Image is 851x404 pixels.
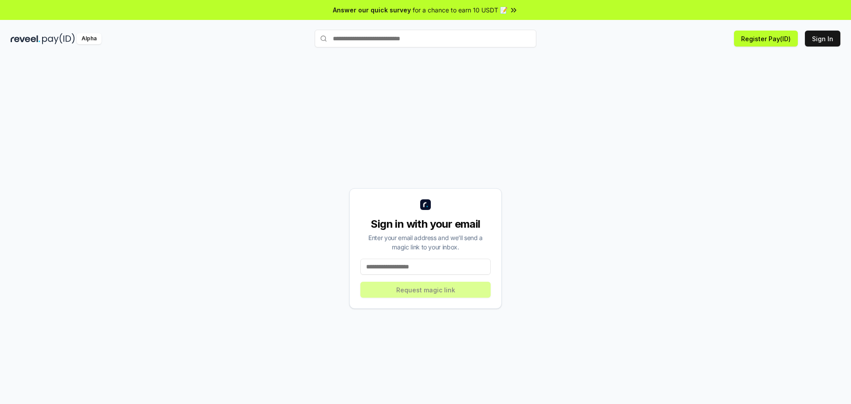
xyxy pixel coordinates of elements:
div: Sign in with your email [360,217,491,231]
img: reveel_dark [11,33,40,44]
span: for a chance to earn 10 USDT 📝 [413,5,507,15]
img: logo_small [420,199,431,210]
span: Answer our quick survey [333,5,411,15]
button: Sign In [805,31,840,47]
img: pay_id [42,33,75,44]
div: Enter your email address and we’ll send a magic link to your inbox. [360,233,491,252]
div: Alpha [77,33,101,44]
button: Register Pay(ID) [734,31,798,47]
